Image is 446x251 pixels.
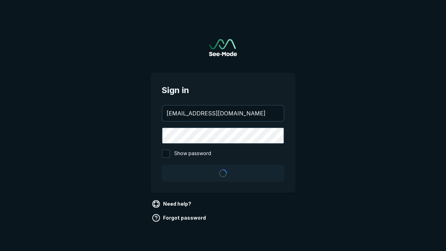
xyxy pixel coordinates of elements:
span: Sign in [162,84,284,97]
a: Need help? [151,198,194,210]
img: See-Mode Logo [209,39,237,56]
a: Forgot password [151,212,209,223]
input: your@email.com [162,106,284,121]
span: Show password [174,150,211,158]
a: Go to sign in [209,39,237,56]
